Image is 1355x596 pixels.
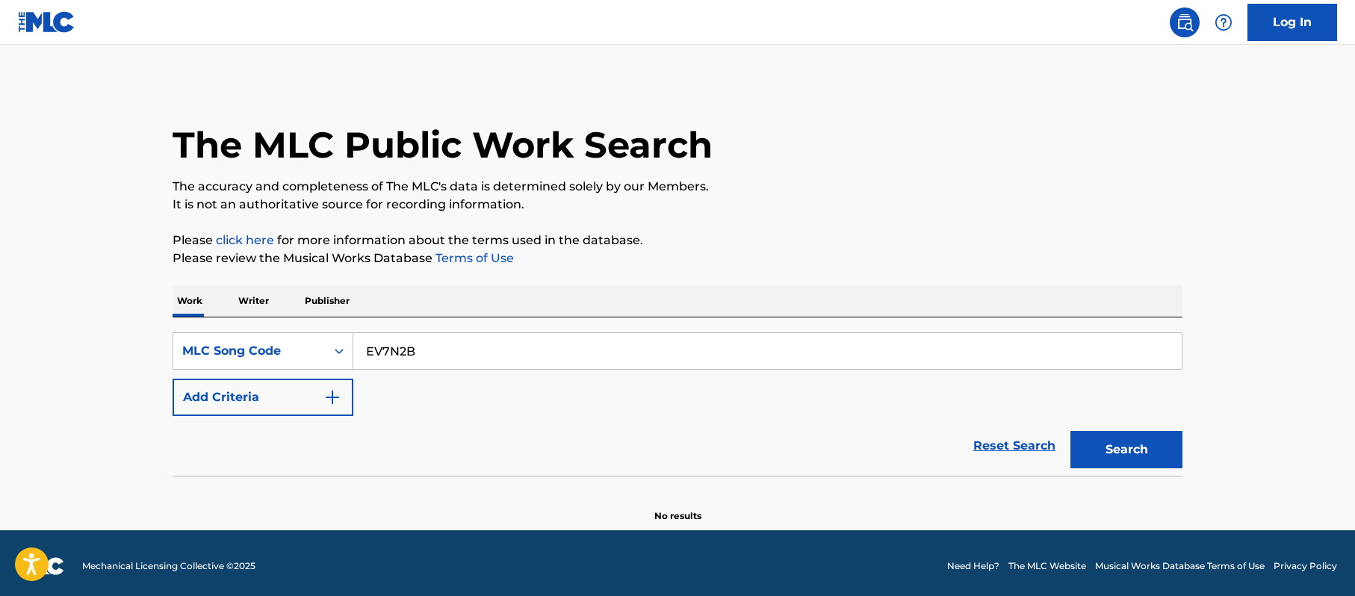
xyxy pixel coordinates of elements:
div: Help [1209,7,1238,37]
a: Need Help? [947,559,999,573]
a: Terms of Use [432,251,514,265]
h1: The MLC Public Work Search [173,122,713,167]
a: Privacy Policy [1274,559,1337,573]
a: Musical Works Database Terms of Use [1095,559,1265,573]
p: No results [654,491,701,523]
button: Search [1070,431,1182,468]
a: Log In [1247,4,1337,41]
p: Publisher [300,285,354,317]
p: It is not an authoritative source for recording information. [173,196,1182,214]
span: Mechanical Licensing Collective © 2025 [82,559,255,573]
button: Add Criteria [173,379,353,416]
p: Work [173,285,207,317]
div: MLC Song Code [182,342,317,360]
form: Search Form [173,332,1182,476]
p: Please for more information about the terms used in the database. [173,232,1182,249]
a: The MLC Website [1008,559,1086,573]
img: 9d2ae6d4665cec9f34b9.svg [323,388,341,406]
p: Please review the Musical Works Database [173,249,1182,267]
p: The accuracy and completeness of The MLC's data is determined solely by our Members. [173,178,1182,196]
img: help [1215,13,1232,31]
img: MLC Logo [18,11,75,33]
a: Public Search [1170,7,1200,37]
p: Writer [234,285,273,317]
img: search [1176,13,1194,31]
a: Reset Search [966,429,1063,462]
a: click here [216,233,274,247]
